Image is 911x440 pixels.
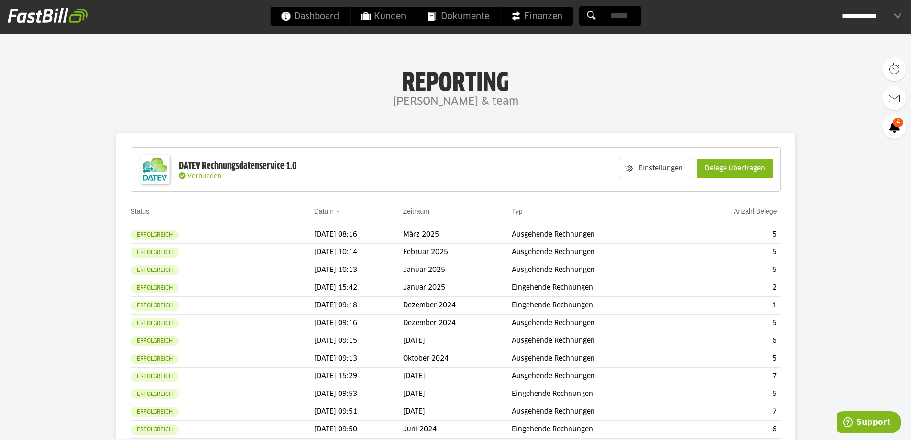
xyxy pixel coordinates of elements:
[314,226,403,244] td: [DATE] 08:16
[882,115,906,139] a: 4
[314,297,403,315] td: [DATE] 09:18
[697,159,773,178] sl-button: Belege übertragen
[131,265,179,275] sl-badge: Erfolgreich
[314,207,334,215] a: Datum
[512,350,683,368] td: Ausgehende Rechnungen
[350,7,417,26] a: Kunden
[683,279,780,297] td: 2
[131,425,179,435] sl-badge: Erfolgreich
[136,150,174,189] img: DATEV-Datenservice Logo
[683,244,780,261] td: 5
[512,315,683,332] td: Ausgehende Rechnungen
[403,297,512,315] td: Dezember 2024
[512,279,683,297] td: Eingehende Rechnungen
[417,7,500,26] a: Dokumente
[131,389,179,399] sl-badge: Erfolgreich
[314,279,403,297] td: [DATE] 15:42
[837,411,901,435] iframe: Öffnet ein Widget, in dem Sie weitere Informationen finden
[683,385,780,403] td: 5
[512,403,683,421] td: Ausgehende Rechnungen
[683,226,780,244] td: 5
[314,403,403,421] td: [DATE] 09:51
[131,301,179,311] sl-badge: Erfolgreich
[893,118,903,127] span: 4
[131,372,179,382] sl-badge: Erfolgreich
[512,421,683,439] td: Eingehende Rechnungen
[403,350,512,368] td: Oktober 2024
[131,354,179,364] sl-badge: Erfolgreich
[314,315,403,332] td: [DATE] 09:16
[336,211,342,213] img: sort_desc.gif
[314,244,403,261] td: [DATE] 10:14
[683,350,780,368] td: 5
[512,261,683,279] td: Ausgehende Rechnungen
[683,332,780,350] td: 6
[187,173,221,180] span: Verbunden
[512,226,683,244] td: Ausgehende Rechnungen
[683,315,780,332] td: 5
[403,403,512,421] td: [DATE]
[683,261,780,279] td: 5
[179,160,296,172] div: DATEV Rechnungsdatenservice 1.0
[314,368,403,385] td: [DATE] 15:29
[131,283,179,293] sl-badge: Erfolgreich
[683,297,780,315] td: 1
[512,368,683,385] td: Ausgehende Rechnungen
[734,207,777,215] a: Anzahl Belege
[403,244,512,261] td: Februar 2025
[683,403,780,421] td: 7
[131,248,179,258] sl-badge: Erfolgreich
[270,7,350,26] a: Dashboard
[500,7,573,26] a: Finanzen
[8,8,88,23] img: fastbill_logo_white.png
[683,421,780,439] td: 6
[131,207,150,215] a: Status
[131,407,179,417] sl-badge: Erfolgreich
[403,226,512,244] td: März 2025
[403,207,429,215] a: Zeitraum
[511,7,562,26] span: Finanzen
[620,159,691,178] sl-button: Einstellungen
[314,350,403,368] td: [DATE] 09:13
[403,332,512,350] td: [DATE]
[314,261,403,279] td: [DATE] 10:13
[403,261,512,279] td: Januar 2025
[361,7,406,26] span: Kunden
[403,421,512,439] td: Juni 2024
[403,315,512,332] td: Dezember 2024
[314,385,403,403] td: [DATE] 09:53
[403,279,512,297] td: Januar 2025
[512,297,683,315] td: Eingehende Rechnungen
[683,368,780,385] td: 7
[131,336,179,346] sl-badge: Erfolgreich
[131,318,179,328] sl-badge: Erfolgreich
[512,244,683,261] td: Ausgehende Rechnungen
[428,7,489,26] span: Dokumente
[314,421,403,439] td: [DATE] 09:50
[512,385,683,403] td: Eingehende Rechnungen
[403,368,512,385] td: [DATE]
[512,207,523,215] a: Typ
[281,7,339,26] span: Dashboard
[314,332,403,350] td: [DATE] 09:15
[131,230,179,240] sl-badge: Erfolgreich
[96,68,815,92] h1: Reporting
[403,385,512,403] td: [DATE]
[512,332,683,350] td: Ausgehende Rechnungen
